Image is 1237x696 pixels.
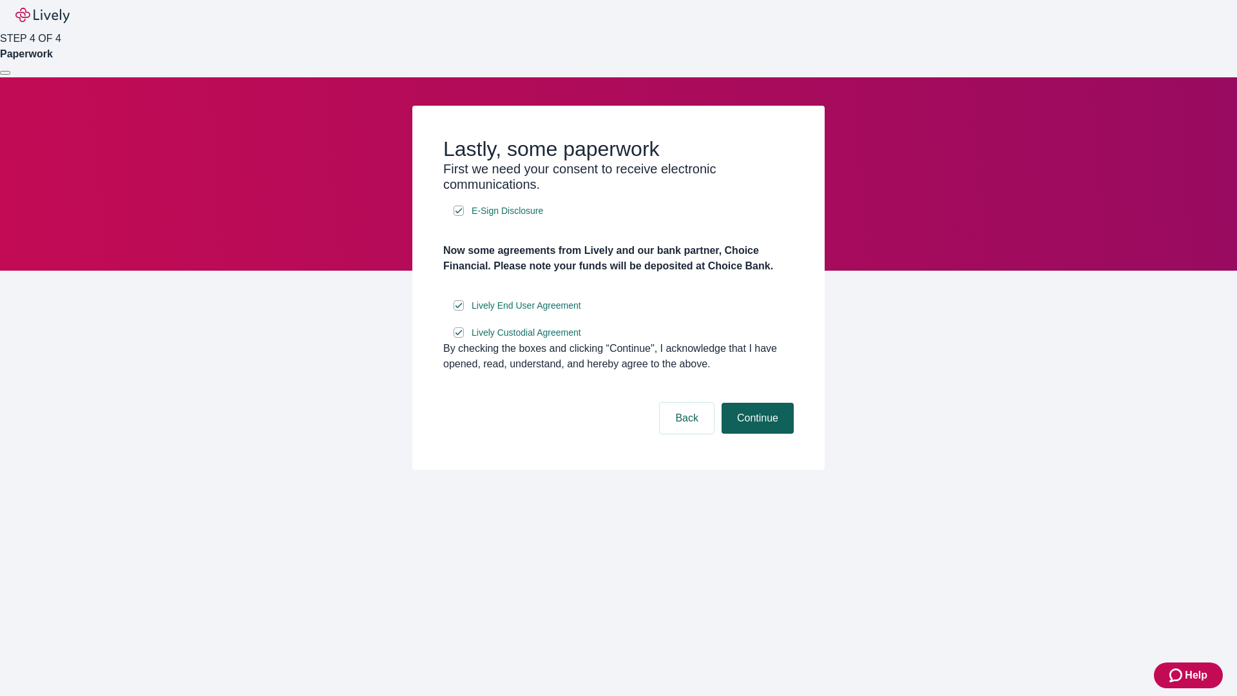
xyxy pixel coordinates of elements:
span: Lively Custodial Agreement [472,326,581,340]
h2: Lastly, some paperwork [443,137,794,161]
h4: Now some agreements from Lively and our bank partner, Choice Financial. Please note your funds wi... [443,243,794,274]
a: e-sign disclosure document [469,298,584,314]
div: By checking the boxes and clicking “Continue", I acknowledge that I have opened, read, understand... [443,341,794,372]
h3: First we need your consent to receive electronic communications. [443,161,794,192]
img: Lively [15,8,70,23]
a: e-sign disclosure document [469,325,584,341]
svg: Zendesk support icon [1169,668,1185,683]
span: Help [1185,668,1207,683]
span: Lively End User Agreement [472,299,581,313]
button: Zendesk support iconHelp [1154,662,1223,688]
span: E-Sign Disclosure [472,204,543,218]
a: e-sign disclosure document [469,203,546,219]
button: Continue [722,403,794,434]
button: Back [660,403,714,434]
